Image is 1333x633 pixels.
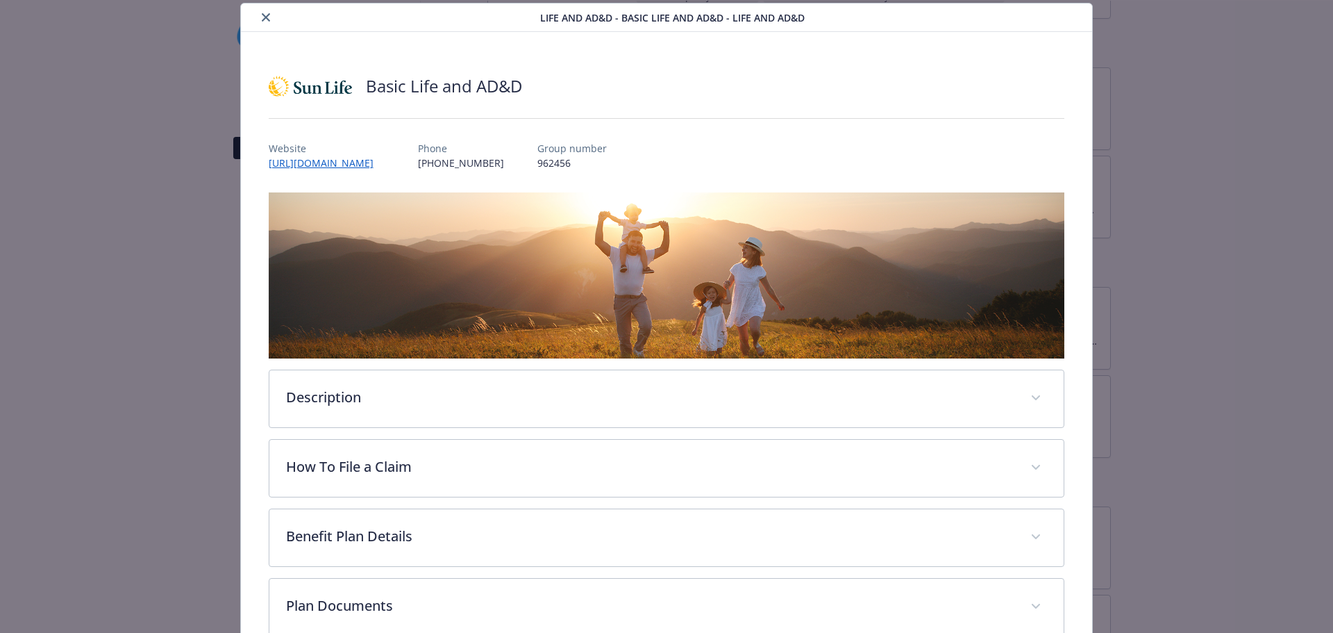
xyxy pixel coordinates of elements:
[366,74,522,98] h2: Basic Life and AD&D
[286,595,1014,616] p: Plan Documents
[269,65,352,107] img: Sun Life Financial
[286,387,1014,408] p: Description
[540,10,805,25] span: Life and AD&D - Basic Life and AD&D - Life and AD&D
[269,141,385,156] p: Website
[537,156,607,170] p: 962456
[269,509,1064,566] div: Benefit Plan Details
[286,457,1014,477] p: How To File a Claim
[269,370,1064,427] div: Description
[418,156,504,170] p: [PHONE_NUMBER]
[537,141,607,156] p: Group number
[269,156,385,170] a: [URL][DOMAIN_NAME]
[269,192,1065,359] img: banner
[258,9,274,26] button: close
[418,141,504,156] p: Phone
[286,526,1014,547] p: Benefit Plan Details
[269,440,1064,497] div: How To File a Claim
